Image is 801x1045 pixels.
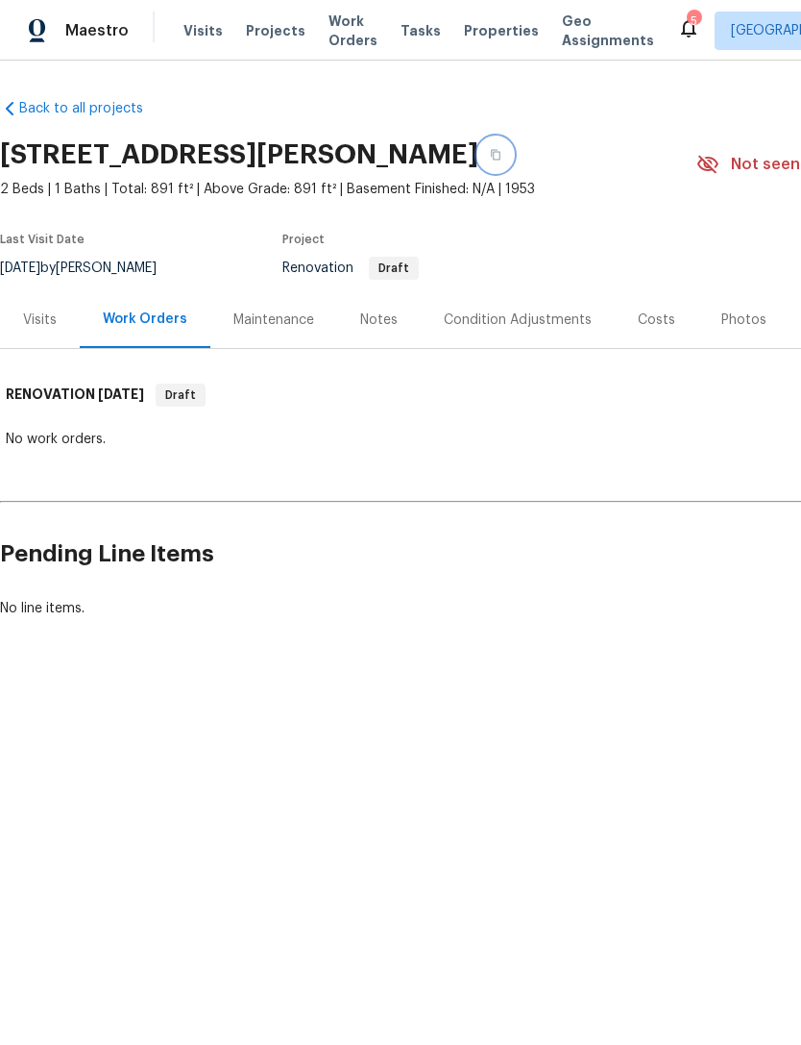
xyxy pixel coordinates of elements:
div: Notes [360,311,398,330]
div: Work Orders [103,310,187,329]
div: 5 [687,12,700,31]
span: Work Orders [328,12,377,50]
span: Project [282,234,325,245]
span: Properties [464,21,539,40]
div: Visits [23,311,57,330]
span: Visits [183,21,223,40]
div: Maintenance [233,311,314,330]
span: Geo Assignments [562,12,654,50]
span: Projects [246,21,305,40]
span: Tasks [400,24,441,37]
span: Maestro [65,21,129,40]
span: Renovation [282,261,419,275]
div: Photos [721,311,766,330]
div: Costs [638,311,675,330]
span: Draft [158,386,204,405]
button: Copy Address [478,137,513,172]
span: Draft [371,262,417,274]
span: [DATE] [98,387,144,401]
div: Condition Adjustments [444,311,592,330]
h6: RENOVATION [6,384,144,407]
